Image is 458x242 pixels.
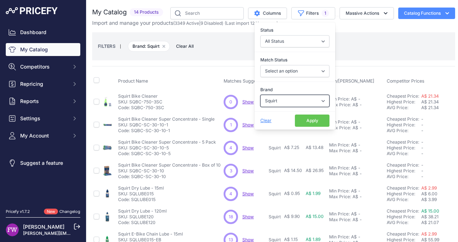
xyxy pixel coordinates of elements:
span: Reports [20,98,67,105]
div: Min Price: [329,165,350,171]
span: A$ 0.95 [284,191,300,196]
button: Filters1 [291,7,335,19]
div: A$ [353,125,358,131]
p: Squirt Bike Cleaner [118,93,164,99]
div: - [357,234,360,240]
span: (Last import 12 Hours ago) [225,20,278,26]
div: A$ [351,188,357,194]
div: Min Price: [329,96,350,102]
div: Highest Price: [387,145,421,151]
button: Catalog Functions [398,8,455,19]
a: Cheapest Price: [387,93,419,99]
button: Repricing [6,78,80,90]
small: | [116,44,125,48]
div: A$ [351,96,357,102]
a: Show [242,214,254,219]
p: SKU: SQBC-SC-30-10-5 [118,145,216,151]
a: A$ 2.99 [421,231,437,237]
div: A$ [351,165,357,171]
a: [PERSON_NAME] [23,224,64,230]
span: ( | ) [173,20,223,26]
div: Max Price: [329,194,351,200]
span: Show [242,168,254,173]
a: A$ 2.99 [421,185,437,191]
span: A$ 9.90 [284,214,300,219]
img: Pricefy Logo [6,7,58,14]
p: Squirt [269,214,281,220]
span: - [421,162,423,168]
div: Min Price: [329,211,350,217]
span: 0 [229,99,232,105]
span: A$ 21.34 [421,99,439,104]
div: A$ [353,217,358,223]
label: Status [260,27,329,34]
label: Brand [260,86,329,93]
div: A$ 21.07 [421,220,456,225]
span: - [421,116,423,122]
div: Highest Price: [387,191,421,197]
span: Matches Suggested [224,78,266,84]
p: Squirt [269,191,281,197]
a: Cheapest Price: [387,185,419,191]
span: - [421,145,423,150]
button: My Account [6,129,80,142]
span: Settings [20,115,67,122]
span: New [44,209,58,215]
a: Cheapest Price: [387,139,419,145]
span: Brand: Squirt [128,41,170,52]
div: A$ [353,148,358,154]
button: Massive Actions [340,7,394,19]
span: A$ 13.48 [306,145,323,150]
span: Show [242,191,254,196]
p: Squirt Bike Cleaner Super Concentrate - 5 Pack [118,139,216,145]
p: Import and manage your products [92,19,278,27]
span: Min/[PERSON_NAME] [329,78,374,84]
a: Dashboard [6,26,80,39]
a: [PERSON_NAME][EMAIL_ADDRESS][DOMAIN_NAME] [23,231,134,236]
div: A$ [353,171,358,177]
a: Changelog [59,209,80,214]
div: Max Price: [329,102,351,108]
span: A$ 6.00 [421,191,437,196]
nav: Sidebar [6,26,80,200]
input: Search [170,7,244,19]
span: Clear All [172,43,197,50]
span: 14 Products [130,8,163,17]
div: - [358,148,362,154]
button: Apply [295,115,329,127]
a: Show [242,99,254,104]
div: AVG Price: [387,151,421,157]
div: - [358,171,362,177]
span: Show [242,145,254,150]
a: 9 Disabled [201,20,222,26]
span: A$ 38.21 [421,214,439,219]
div: Highest Price: [387,122,421,128]
div: - [357,165,360,171]
span: A$ 7.25 [284,145,299,150]
div: - [357,142,360,148]
div: Highest Price: [387,214,421,220]
span: A$ 1.89 [306,237,320,242]
div: - [358,125,362,131]
small: FILTERS [98,43,116,49]
div: - [358,102,362,108]
span: 4 [229,191,232,197]
a: A$ 15.00 [421,208,439,214]
span: Product Name [118,78,148,84]
div: Pricefy v1.7.2 [6,209,30,215]
button: Settings [6,112,80,125]
span: - [421,174,423,179]
span: 18 [229,214,233,220]
div: Highest Price: [387,99,421,105]
a: Cheapest Price: [387,208,419,214]
div: Min Price: [329,142,350,148]
p: Code: SQBC-SC-30-10-5 [118,151,216,157]
p: SKU: SQLUBE015 [118,191,164,197]
span: 1 [230,122,232,128]
p: SKU: SQBC-SC-30-10-1 [118,122,215,128]
a: Cheapest Price: [387,116,419,122]
button: Columns [248,8,287,19]
span: - [421,168,423,173]
div: A$ [351,234,357,240]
